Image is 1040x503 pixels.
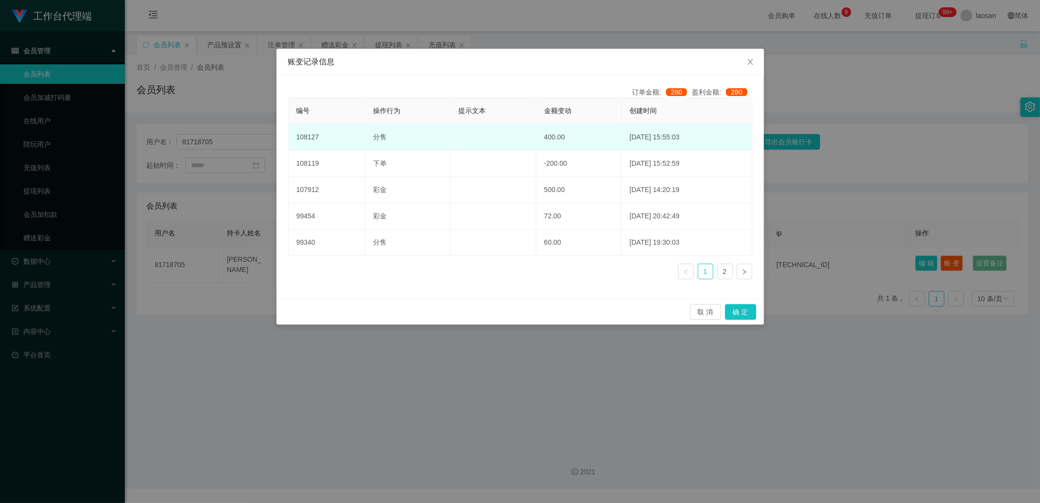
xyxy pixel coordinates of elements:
td: 60.00 [536,230,622,256]
span: 创建时间 [629,107,657,115]
td: [DATE] 15:52:59 [622,151,752,177]
button: 取 消 [690,304,721,320]
td: [DATE] 20:42:49 [622,203,752,230]
span: 280 [666,88,687,96]
div: 账变记录信息 [288,57,752,67]
td: 500.00 [536,177,622,203]
td: 分售 [365,124,451,151]
td: 72.00 [536,203,622,230]
td: 107912 [289,177,365,203]
button: 确 定 [725,304,756,320]
a: 2 [718,264,732,279]
span: 280 [726,88,747,96]
td: -200.00 [536,151,622,177]
div: 盈利金额: [692,87,752,97]
td: 400.00 [536,124,622,151]
span: 操作行为 [373,107,400,115]
i: 图标: left [683,269,689,275]
td: 分售 [365,230,451,256]
div: 订单金额: [632,87,692,97]
span: 金额变动 [544,107,571,115]
td: 108127 [289,124,365,151]
span: 提示文本 [458,107,486,115]
i: 图标: right [742,269,747,275]
td: 彩金 [365,177,451,203]
span: 编号 [296,107,310,115]
td: 下单 [365,151,451,177]
a: 1 [698,264,713,279]
td: 彩金 [365,203,451,230]
td: [DATE] 15:55:03 [622,124,752,151]
td: [DATE] 19:30:03 [622,230,752,256]
li: 上一页 [678,264,694,279]
button: Close [737,49,764,76]
li: 下一页 [737,264,752,279]
td: 99340 [289,230,365,256]
td: 108119 [289,151,365,177]
td: 99454 [289,203,365,230]
li: 2 [717,264,733,279]
i: 图标: close [746,58,754,66]
td: [DATE] 14:20:19 [622,177,752,203]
